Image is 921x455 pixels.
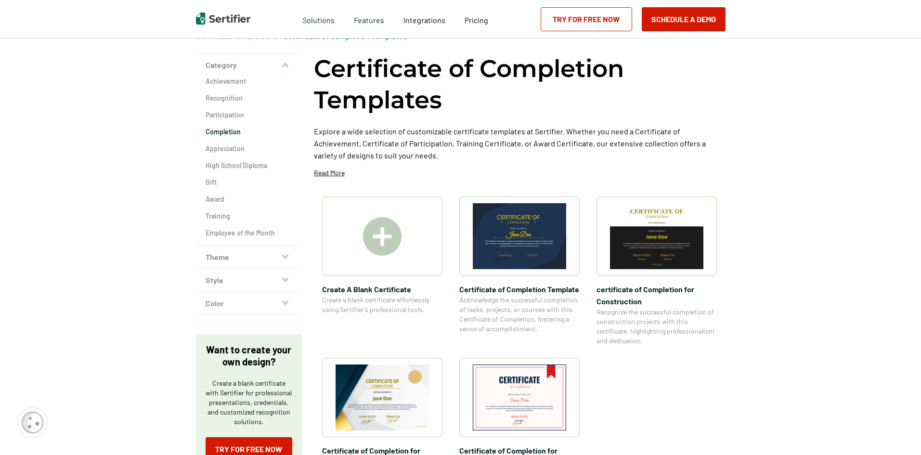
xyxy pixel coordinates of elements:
[196,246,302,269] button: Theme
[206,195,292,204] a: Award
[206,110,292,120] a: Participation
[206,178,292,187] a: Gift
[206,144,292,154] a: Appreciation
[642,7,726,31] button: Schedule a Demo
[465,13,488,25] a: Pricing
[541,7,632,31] a: Try for Free Now
[196,77,302,246] div: Category
[196,13,250,25] img: Sertifier | Digital Credentialing Platform
[336,364,429,430] img: Certificate of Completion​ for Architect
[597,307,717,346] span: Recognize the successful completion of construction projects with this certificate, highlighting ...
[459,295,580,334] span: Acknowledge the successful completion of tasks, projects, or courses with this Certificate of Com...
[196,292,302,315] button: Color
[610,203,703,269] img: certificate of Completion for Construction
[22,412,43,433] img: Cookie Popup Icon
[206,161,292,170] a: High School Diploma
[322,295,442,314] span: Create a blank certificate effortlessly using Sertifier’s professional tools.
[403,15,445,25] span: Integrations
[206,211,292,221] a: Training
[473,364,566,430] img: Certificate of Completion​ for Internships
[473,203,566,269] img: Certificate of Completion Template
[403,13,445,25] a: Integrations
[206,77,292,86] a: Achievement
[322,283,442,295] span: Create A Blank Certificate
[206,228,292,238] a: Employee of the Month
[314,168,345,178] p: Read More
[465,15,488,25] span: Pricing
[206,378,292,427] p: Create a blank certificate with Sertifier for professional presentations, credentials, and custom...
[459,283,580,295] span: Certificate of Completion Template
[354,13,384,25] span: Features
[206,127,292,137] a: Completion
[873,409,921,455] iframe: Chat Widget
[363,217,402,256] img: Create A Blank Certificate
[196,269,302,292] button: Style
[302,13,335,25] span: Solutions
[597,283,717,307] span: certificate of Completion for Construction
[196,53,302,77] button: Category
[206,344,292,368] p: Want to create your own design?
[459,196,580,346] a: Certificate of Completion TemplateCertificate of Completion TemplateAcknowledge the successful co...
[206,93,292,103] a: Recognition
[597,196,717,346] a: certificate of Completion for Constructioncertificate of Completion for ConstructionRecognize the...
[314,53,726,116] h1: Certificate of Completion Templates
[314,125,726,161] p: Explore a wide selection of customizable certificate templates at Sertifier. Whether you need a C...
